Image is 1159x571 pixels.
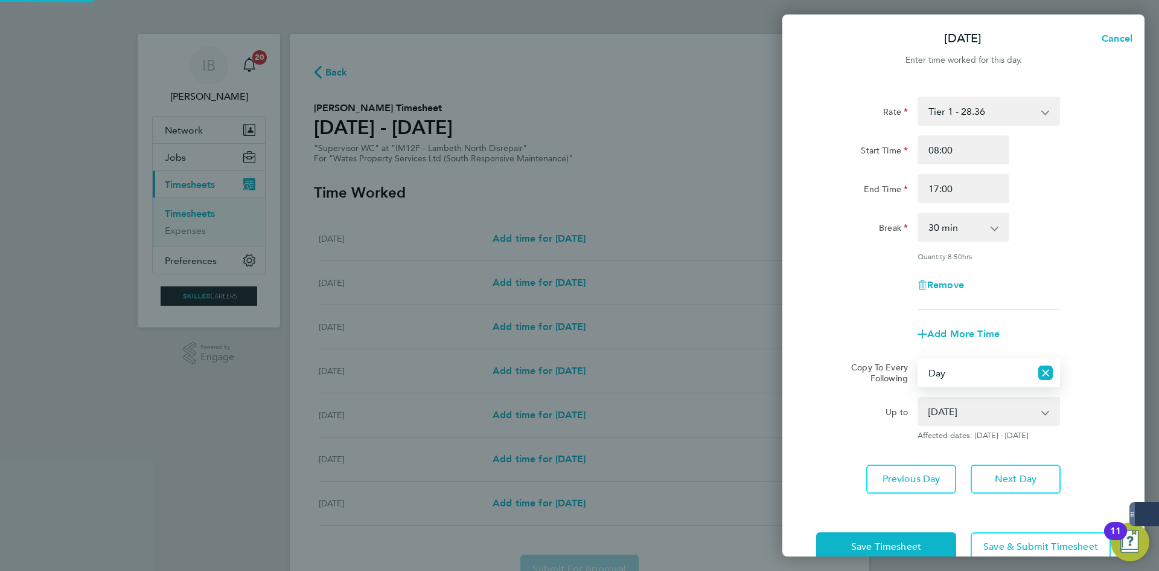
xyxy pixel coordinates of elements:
[861,145,908,160] label: Start Time
[883,473,940,485] span: Previous Day
[841,362,908,384] label: Copy To Every Following
[918,251,1060,261] div: Quantity: hrs
[1110,531,1121,547] div: 11
[944,30,982,47] p: [DATE]
[1038,360,1053,386] button: Reset selection
[1082,27,1145,51] button: Cancel
[918,135,1009,164] input: E.g. 08:00
[883,106,908,121] label: Rate
[816,532,956,561] button: Save Timesheet
[864,184,908,198] label: End Time
[983,541,1098,553] span: Save & Submit Timesheet
[866,465,956,494] button: Previous Day
[879,222,908,237] label: Break
[927,279,964,291] span: Remove
[971,532,1111,561] button: Save & Submit Timesheet
[918,280,964,290] button: Remove
[782,53,1145,68] div: Enter time worked for this day.
[1098,33,1132,44] span: Cancel
[1111,523,1149,561] button: Open Resource Center, 11 new notifications
[886,407,908,421] label: Up to
[971,465,1061,494] button: Next Day
[918,431,1060,440] span: Affected dates: [DATE] - [DATE]
[948,251,962,261] span: 8.50
[995,473,1036,485] span: Next Day
[851,541,921,553] span: Save Timesheet
[927,328,1000,340] span: Add More Time
[918,329,1000,339] button: Add More Time
[918,174,1009,203] input: E.g. 18:00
